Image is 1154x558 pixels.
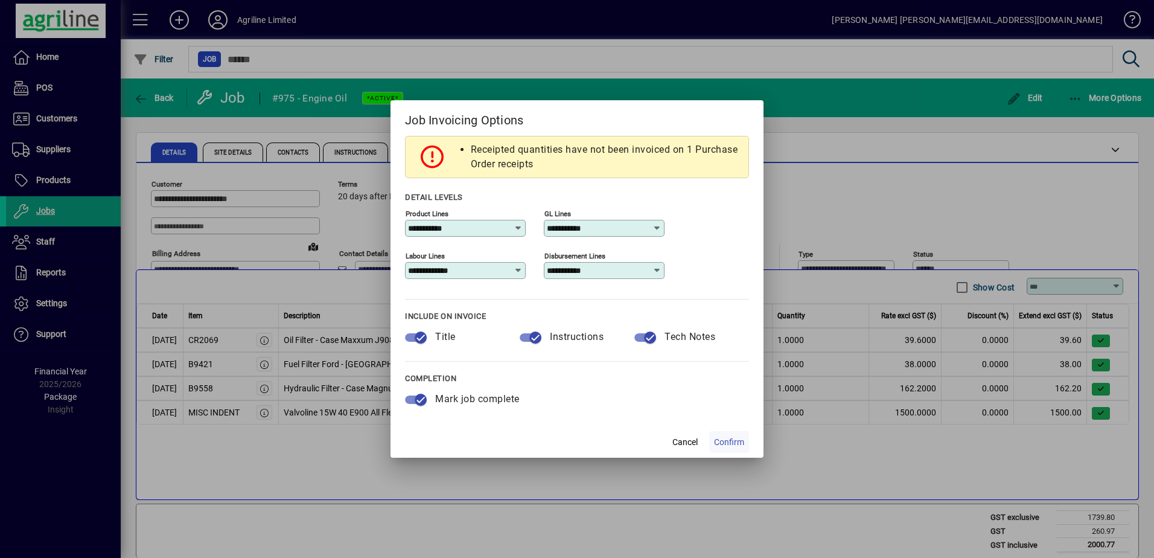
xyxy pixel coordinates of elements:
span: Instructions [550,331,604,342]
mat-label: GL Lines [544,210,571,218]
span: Tech Notes [665,331,715,342]
div: DETAIL LEVELS [405,190,749,205]
span: Mark job complete [435,393,520,405]
span: Title [435,331,456,342]
h2: Job Invoicing Options [391,100,763,135]
li: Receipted quantities have not been invoiced on 1 Purchase Order receipts [471,143,738,172]
div: INCLUDE ON INVOICE [405,309,749,324]
mat-label: Disbursement Lines [544,252,605,260]
mat-label: Labour Lines [406,252,445,260]
div: COMPLETION [405,371,749,386]
button: Cancel [666,431,704,453]
span: Confirm [714,436,744,449]
mat-label: Product Lines [406,210,448,218]
span: Cancel [672,436,698,449]
button: Confirm [709,431,749,453]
